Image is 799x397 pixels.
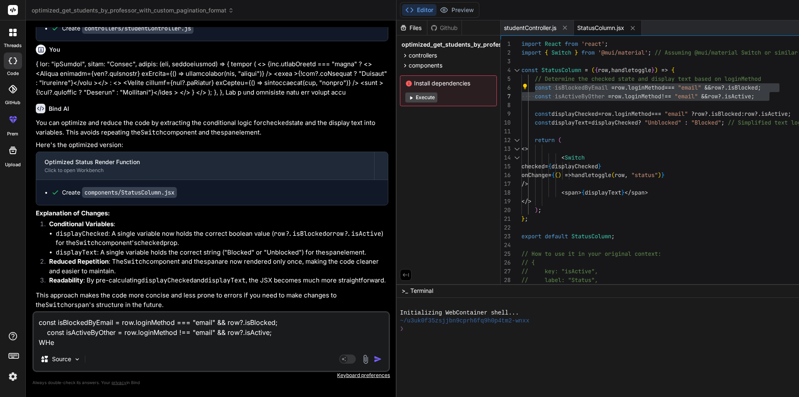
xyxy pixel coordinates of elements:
[591,66,595,74] span: (
[501,66,511,75] div: 4
[605,40,608,47] span: ;
[45,158,366,166] div: Optimized Status Render Function
[32,379,390,387] p: Always double-check its answers. Your in Bind
[551,49,571,56] span: Switch
[36,60,388,97] p: { lor: "ipSumdol", sitam: "Consec", adipis: (eli, seddoeiusmod) => { tempor ( <> {inc.utlabOreetd...
[705,110,711,117] span: ?.
[501,171,511,180] div: 16
[571,232,611,240] span: StatusColumn
[42,257,388,276] li: : The component and the are now rendered only once, making the code cleaner and easier to maintain.
[410,287,433,295] span: Terminal
[221,128,236,137] code: span
[501,250,511,258] div: 25
[611,232,615,240] span: ;
[701,75,761,82] span: sed on loginMethod
[705,84,711,91] span: &&
[56,248,97,257] code: displayText
[203,257,218,266] code: span
[76,239,98,247] code: Switch
[400,309,519,317] span: Initializing WebContainer shell...
[578,189,581,196] span: >
[638,119,641,126] span: ?
[400,325,404,333] span: ❯
[7,70,19,77] label: code
[661,171,665,179] span: }
[611,110,615,117] span: .
[535,75,701,82] span: // Determine the checked state and display text ba
[82,187,177,198] code: components/StatusColumn.jsx
[45,301,68,309] code: Switch
[32,6,234,15] span: optimized_get_students_by_professor_with_custom_pagination_format
[427,24,462,32] div: Github
[711,84,721,91] span: row
[611,171,615,179] span: (
[333,230,381,238] code: row?.isActive
[585,66,588,74] span: =
[501,276,511,285] div: 28
[49,220,114,228] strong: Conditional Variables
[545,232,568,240] span: default
[611,84,615,91] span: =
[521,276,598,284] span: // label: "Status",
[501,258,511,267] div: 26
[56,230,108,238] code: displayChecked
[137,239,164,247] code: checked
[718,92,725,100] span: ?.
[521,66,538,74] span: const
[588,119,591,126] span: =
[32,372,390,379] p: Keyboard preferences
[36,118,388,137] p: You can optimize and reduce the code by extracting the conditional logic for state and the displa...
[555,92,605,100] span: isActiveByOther
[661,92,671,100] span: !==
[754,110,761,117] span: ?.
[141,128,163,137] code: Switch
[741,110,744,117] span: :
[565,189,578,196] span: span
[36,291,388,310] p: This approach makes the code more concise and less prone to errors if you need to make changes to...
[661,66,668,74] span: =>
[625,84,628,91] span: .
[545,40,561,47] span: React
[361,355,370,364] img: attachment
[655,49,798,56] span: // Assuming @mui/material Switch or similar
[49,276,83,284] strong: Readability
[631,189,645,196] span: span
[501,180,511,188] div: 17
[725,92,751,100] span: isActive
[598,49,648,56] span: '@mui/material'
[263,119,289,127] code: checked
[501,215,511,223] div: 21
[501,83,511,92] div: 6
[611,92,621,100] span: row
[761,110,788,117] span: isActive
[595,66,598,74] span: {
[374,355,382,363] img: icon
[49,45,60,54] h6: You
[598,110,601,117] span: =
[625,171,628,179] span: ,
[501,127,511,136] div: 11
[701,92,708,100] span: &&
[608,92,611,100] span: =
[501,206,511,215] div: 20
[665,110,688,117] span: "email"
[721,119,725,126] span: ;
[36,140,388,150] p: Here's the optimized version:
[585,189,621,196] span: displayText
[615,84,625,91] span: row
[671,66,675,74] span: {
[501,241,511,250] div: 24
[521,232,541,240] span: export
[56,229,388,248] li: : A single variable now holds the correct boolean value ( or ) for the component's prop.
[405,92,437,102] button: Execute
[685,119,688,126] span: :
[608,66,611,74] span: ,
[535,84,551,91] span: const
[555,171,558,179] span: (
[728,84,758,91] span: isBlocked
[535,136,555,144] span: return
[4,42,22,49] label: threads
[501,197,511,206] div: 19
[675,92,698,100] span: "email"
[511,136,522,145] div: Click to collapse the range.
